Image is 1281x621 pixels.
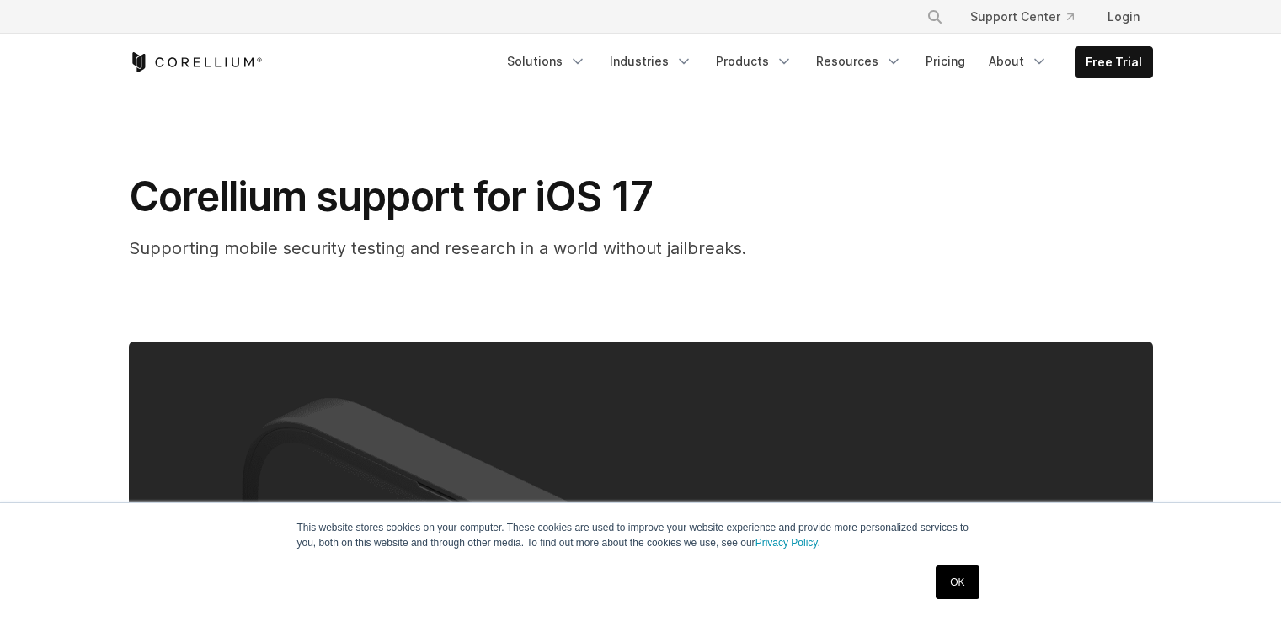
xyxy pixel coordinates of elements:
div: Navigation Menu [497,46,1153,78]
a: Pricing [915,46,975,77]
a: Corellium Home [129,52,263,72]
a: Resources [806,46,912,77]
button: Search [920,2,950,32]
a: Free Trial [1076,47,1152,77]
p: This website stores cookies on your computer. These cookies are used to improve your website expe... [297,520,985,550]
span: Corellium support for iOS 17 [129,172,653,221]
a: Solutions [497,46,596,77]
a: Support Center [957,2,1087,32]
a: Industries [600,46,702,77]
span: Supporting mobile security testing and research in a world without jailbreaks. [129,238,746,258]
a: Login [1094,2,1153,32]
a: About [979,46,1058,77]
a: Privacy Policy. [755,537,820,549]
a: OK [936,565,979,599]
div: Navigation Menu [906,2,1153,32]
a: Products [706,46,803,77]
